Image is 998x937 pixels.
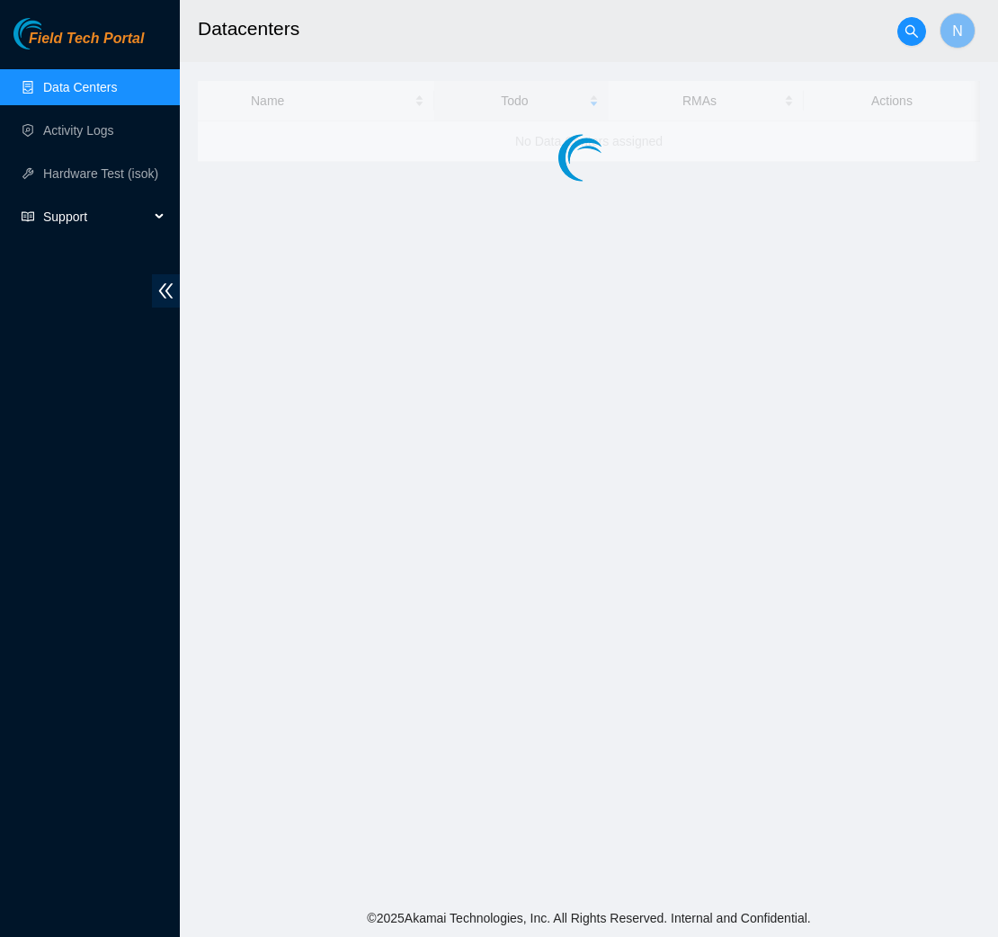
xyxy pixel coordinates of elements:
span: read [22,210,34,223]
a: Akamai TechnologiesField Tech Portal [13,32,144,56]
span: Field Tech Portal [29,31,144,48]
span: Support [43,199,149,235]
span: N [952,20,963,42]
img: Akamai Technologies [13,18,91,49]
a: Activity Logs [43,123,114,138]
span: double-left [152,274,180,308]
button: N [940,13,976,49]
a: Data Centers [43,80,117,94]
a: Hardware Test (isok) [43,166,158,181]
button: search [897,17,926,46]
footer: © 2025 Akamai Technologies, Inc. All Rights Reserved. Internal and Confidential. [180,899,998,937]
span: search [898,24,925,39]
